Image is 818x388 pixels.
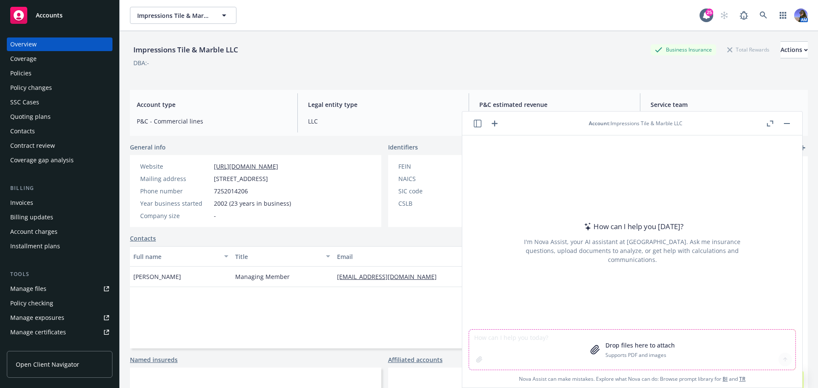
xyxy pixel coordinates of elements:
[308,117,458,126] span: LLC
[140,211,210,220] div: Company size
[7,52,112,66] a: Coverage
[513,237,752,264] div: I'm Nova Assist, your AI assistant at [GEOGRAPHIC_DATA]. Ask me insurance questions, upload docum...
[214,174,268,183] span: [STREET_ADDRESS]
[10,210,53,224] div: Billing updates
[10,225,58,239] div: Account charges
[781,42,808,58] div: Actions
[466,370,799,388] span: Nova Assist can make mistakes. Explore what Nova can do: Browse prompt library for and
[214,211,216,220] span: -
[10,81,52,95] div: Policy changes
[706,9,713,16] div: 25
[235,252,321,261] div: Title
[36,12,63,19] span: Accounts
[716,7,733,24] a: Start snowing
[755,7,772,24] a: Search
[7,210,112,224] a: Billing updates
[10,296,53,310] div: Policy checking
[479,100,630,109] span: P&C estimated revenue
[398,187,469,195] div: SIC code
[10,239,60,253] div: Installment plans
[651,44,716,55] div: Business Insurance
[130,355,178,364] a: Named insureds
[605,341,675,350] p: Drop files here to attach
[651,100,801,109] span: Service team
[10,153,74,167] div: Coverage gap analysis
[10,37,37,51] div: Overview
[798,143,808,153] a: add
[7,196,112,210] a: Invoices
[7,110,112,124] a: Quoting plans
[140,174,210,183] div: Mailing address
[7,3,112,27] a: Accounts
[7,225,112,239] a: Account charges
[130,143,166,152] span: General info
[10,325,66,339] div: Manage certificates
[7,139,112,152] a: Contract review
[137,100,287,109] span: Account type
[133,252,219,261] div: Full name
[130,246,232,267] button: Full name
[7,153,112,167] a: Coverage gap analysis
[10,340,53,354] div: Manage claims
[7,37,112,51] a: Overview
[781,41,808,58] button: Actions
[133,272,181,281] span: [PERSON_NAME]
[7,296,112,310] a: Policy checking
[214,187,248,195] span: 7252014206
[7,311,112,325] a: Manage exposures
[133,58,149,67] div: DBA: -
[7,325,112,339] a: Manage certificates
[7,124,112,138] a: Contacts
[10,282,46,296] div: Manage files
[589,120,609,127] span: Account
[10,196,33,210] div: Invoices
[235,272,290,281] span: Managing Member
[308,100,458,109] span: Legal entity type
[7,95,112,109] a: SSC Cases
[723,44,774,55] div: Total Rewards
[398,162,469,171] div: FEIN
[398,199,469,208] div: CSLB
[398,174,469,183] div: NAICS
[7,340,112,354] a: Manage claims
[10,139,55,152] div: Contract review
[388,143,418,152] span: Identifiers
[232,246,334,267] button: Title
[130,7,236,24] button: Impressions Tile & Marble LLC
[10,66,32,80] div: Policies
[735,7,752,24] a: Report a Bug
[214,199,291,208] span: 2002 (23 years in business)
[140,199,210,208] div: Year business started
[16,360,79,369] span: Open Client Navigator
[130,44,242,55] div: Impressions Tile & Marble LLC
[130,234,156,243] a: Contacts
[7,184,112,193] div: Billing
[739,375,746,382] a: TR
[337,252,490,261] div: Email
[214,162,278,170] a: [URL][DOMAIN_NAME]
[794,9,808,22] img: photo
[723,375,728,382] a: BI
[10,110,51,124] div: Quoting plans
[388,355,443,364] a: Affiliated accounts
[140,187,210,195] div: Phone number
[10,124,35,138] div: Contacts
[10,95,39,109] div: SSC Cases
[7,282,112,296] a: Manage files
[775,7,792,24] a: Switch app
[7,270,112,279] div: Tools
[334,246,503,267] button: Email
[337,273,444,281] a: [EMAIL_ADDRESS][DOMAIN_NAME]
[10,311,64,325] div: Manage exposures
[7,66,112,80] a: Policies
[140,162,210,171] div: Website
[582,221,683,232] div: How can I help you [DATE]?
[7,81,112,95] a: Policy changes
[7,239,112,253] a: Installment plans
[10,52,37,66] div: Coverage
[137,117,287,126] span: P&C - Commercial lines
[589,120,683,127] div: : Impressions Tile & Marble LLC
[605,351,675,359] p: Supports PDF and images
[137,11,211,20] span: Impressions Tile & Marble LLC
